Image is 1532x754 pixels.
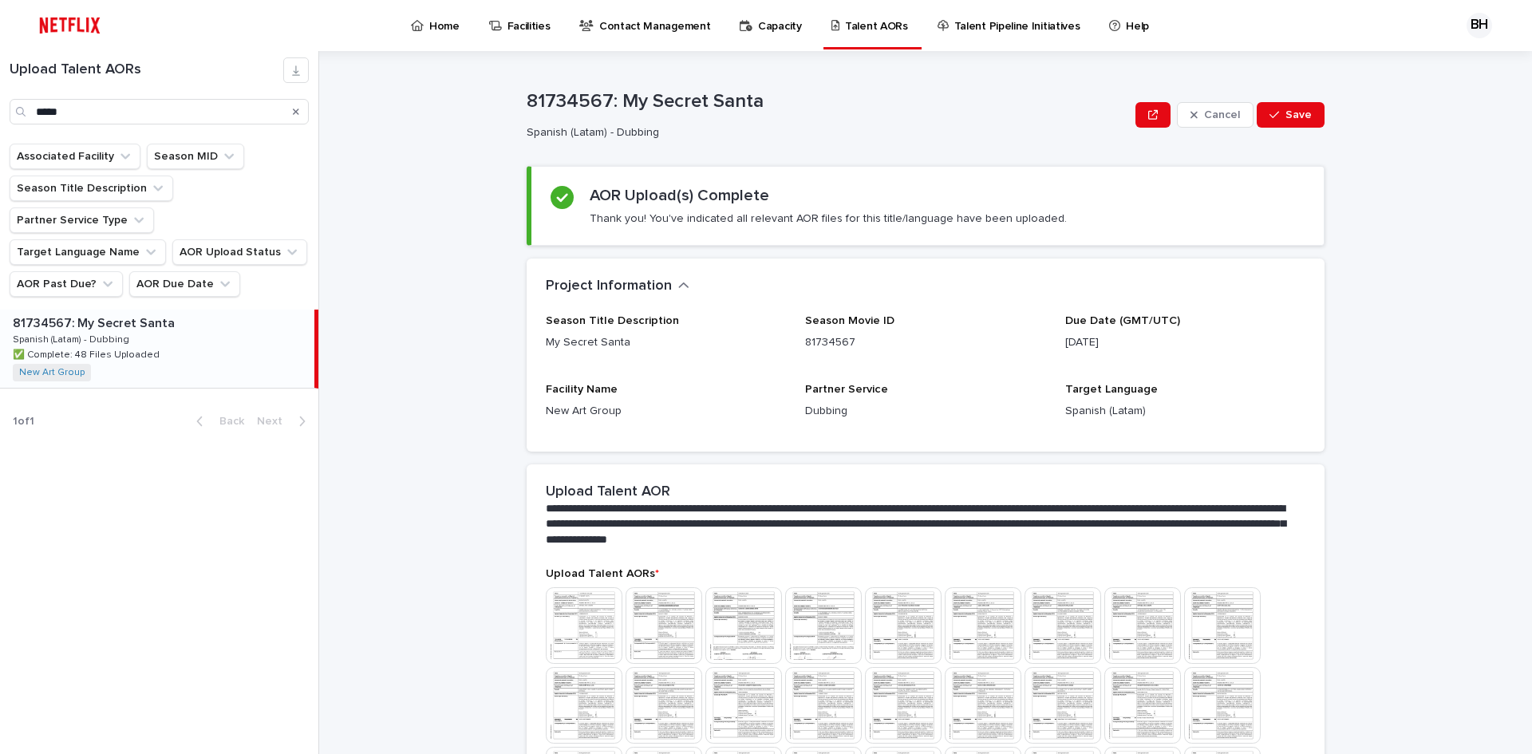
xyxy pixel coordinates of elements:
span: Facility Name [546,384,618,395]
h2: AOR Upload(s) Complete [590,186,769,205]
span: Season Movie ID [805,315,894,326]
button: Save [1257,102,1325,128]
span: Next [257,416,292,427]
p: Spanish (Latam) [1065,403,1305,420]
p: Spanish (Latam) - Dubbing [527,126,1123,140]
h2: Project Information [546,278,672,295]
p: Thank you! You've indicated all relevant AOR files for this title/language have been uploaded. [590,211,1067,226]
input: Search [10,99,309,124]
p: 81734567 [805,334,1045,351]
p: Spanish (Latam) - Dubbing [13,331,132,345]
button: Project Information [546,278,689,295]
button: Target Language Name [10,239,166,265]
span: Upload Talent AORs [546,568,659,579]
div: BH [1467,13,1492,38]
p: ✅ Complete: 48 Files Uploaded [13,346,163,361]
span: Due Date (GMT/UTC) [1065,315,1180,326]
a: New Art Group [19,367,85,378]
h2: Upload Talent AOR [546,484,670,501]
h1: Upload Talent AORs [10,61,283,79]
button: Cancel [1177,102,1254,128]
img: ifQbXi3ZQGMSEF7WDB7W [32,10,108,41]
p: New Art Group [546,403,786,420]
button: AOR Due Date [129,271,240,297]
button: Back [184,414,251,428]
p: Dubbing [805,403,1045,420]
span: Back [210,416,244,427]
span: Partner Service [805,384,888,395]
button: Next [251,414,318,428]
button: AOR Upload Status [172,239,307,265]
span: Save [1285,109,1312,120]
span: Target Language [1065,384,1158,395]
span: Season Title Description [546,315,679,326]
span: Cancel [1204,109,1240,120]
button: AOR Past Due? [10,271,123,297]
button: Associated Facility [10,144,140,169]
button: Season Title Description [10,176,173,201]
p: [DATE] [1065,334,1305,351]
button: Partner Service Type [10,207,154,233]
button: Season MID [147,144,244,169]
p: My Secret Santa [546,334,786,351]
p: 81734567: My Secret Santa [527,90,1129,113]
p: 81734567: My Secret Santa [13,313,178,331]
